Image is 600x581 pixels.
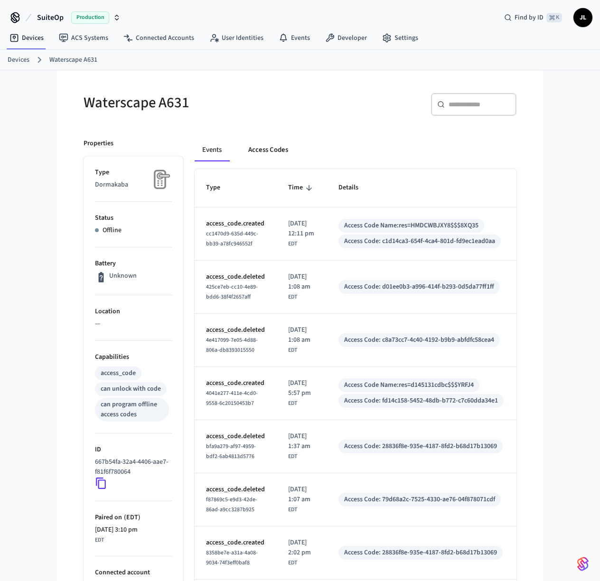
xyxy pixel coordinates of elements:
span: Time [288,180,315,195]
img: Placeholder Lock Image [148,168,172,191]
div: America/New_York [288,378,316,408]
a: Developer [318,29,375,47]
a: Waterscape A631 [49,55,97,65]
p: access_code.created [206,538,265,548]
div: Find by ID⌘ K [497,9,570,26]
p: access_code.created [206,219,265,229]
p: Properties [84,139,113,149]
p: Offline [103,225,122,235]
span: Find by ID [515,13,544,22]
a: Events [271,29,318,47]
div: Access Code: 79d68a2c-7525-4330-ae76-04f878071cdf [344,495,495,505]
span: [DATE] 1:08 am [288,272,316,292]
div: America/New_York [288,431,316,461]
p: Paired on [95,513,172,523]
div: Access Code: 28836f8e-935e-4187-8fd2-b68d17b13069 [344,548,497,558]
span: 4e417099-7e05-4d88-806a-db8393015550 [206,336,258,354]
span: [DATE] 1:37 am [288,431,316,451]
button: Access Codes [241,139,296,161]
p: Capabilities [95,352,172,362]
span: EDT [288,559,297,567]
div: access_code [101,368,136,378]
p: Location [95,307,172,317]
button: JL [573,8,592,27]
div: Access Code: c1d14ca3-654f-4ca4-801d-fd9ec1ead0aa [344,236,495,246]
span: EDT [288,293,297,301]
span: EDT [95,536,104,544]
p: Unknown [109,271,137,281]
span: EDT [288,240,297,248]
span: 425ce7eb-cc10-4e89-bdd6-38f4f2657aff [206,283,258,301]
span: ( EDT ) [122,513,141,522]
span: cc1470d9-635d-449c-bb39-a78fc946552f [206,230,258,248]
p: — [95,319,172,329]
div: Access Code: d01ee0b3-a996-414f-b293-0d5da77ff1ff [344,282,494,292]
div: America/New_York [288,538,316,567]
div: Access Code: c8a73cc7-4c40-4192-b9b9-abfdfc58cea4 [344,335,494,345]
p: Battery [95,259,172,269]
div: Access Code Name: res=HMDCWBJXY8$$$8XQ35 [344,221,478,231]
span: 8358be7e-a31a-4a08-9034-74f3eff0baf8 [206,549,258,567]
img: SeamLogoGradient.69752ec5.svg [577,556,589,572]
span: Type [206,180,233,195]
span: [DATE] 2:02 pm [288,538,316,558]
a: Connected Accounts [116,29,202,47]
p: Connected account [95,568,172,578]
span: [DATE] 12:11 pm [288,219,316,239]
span: [DATE] 5:57 pm [288,378,316,398]
div: America/New_York [288,272,316,301]
a: User Identities [202,29,271,47]
span: ⌘ K [546,13,562,22]
p: Type [95,168,172,178]
div: America/New_York [288,485,316,514]
p: access_code.deleted [206,431,265,441]
div: can unlock with code [101,384,161,394]
a: Devices [8,55,29,65]
a: Settings [375,29,426,47]
p: 667b54fa-32a4-4406-aae7-f81f6f780064 [95,457,168,477]
span: [DATE] 3:10 pm [95,525,138,535]
div: America/New_York [288,325,316,355]
div: Access Code Name: res=d145131cdbc$$$YRFJ4 [344,380,474,390]
span: EDT [288,399,297,408]
h5: Waterscape A631 [84,93,294,112]
a: ACS Systems [51,29,116,47]
p: ID [95,445,172,455]
span: SuiteOp [37,12,64,23]
span: Production [71,11,109,24]
p: Status [95,213,172,223]
span: 4041e277-411e-4cd0-9558-6c20150453b7 [206,389,258,407]
a: Devices [2,29,51,47]
p: access_code.deleted [206,485,265,495]
div: America/New_York [95,525,138,544]
span: EDT [288,452,297,461]
span: EDT [288,346,297,355]
div: America/New_York [288,219,316,248]
button: Events [195,139,229,161]
p: access_code.deleted [206,325,265,335]
div: Access Code: 28836f8e-935e-4187-8fd2-b68d17b13069 [344,441,497,451]
span: f87869c5-e9d3-42de-86ad-a9cc3287b925 [206,496,257,514]
p: Dormakaba [95,180,172,190]
div: Access Code: fd14c158-5452-48db-b772-c7c60dda34e1 [344,396,498,406]
p: access_code.created [206,378,265,388]
div: ant example [195,139,516,161]
span: JL [574,9,591,26]
span: bfa9a279-af97-4959-bdf2-6ab4813d5776 [206,442,256,460]
div: can program offline access codes [101,400,163,420]
span: [DATE] 1:07 am [288,485,316,505]
span: Details [338,180,371,195]
span: EDT [288,506,297,514]
span: [DATE] 1:08 am [288,325,316,345]
p: access_code.deleted [206,272,265,282]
